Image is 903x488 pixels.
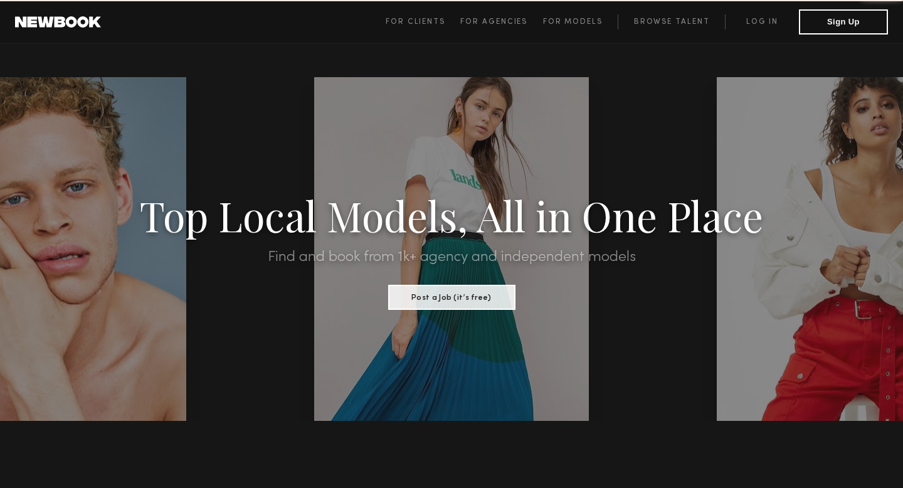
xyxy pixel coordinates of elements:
[386,14,460,29] a: For Clients
[386,18,445,26] span: For Clients
[460,18,527,26] span: For Agencies
[725,14,799,29] a: Log in
[543,14,618,29] a: For Models
[543,18,603,26] span: For Models
[68,196,835,235] h1: Top Local Models, All in One Place
[460,14,542,29] a: For Agencies
[68,250,835,265] h2: Find and book from 1k+ agency and independent models
[388,285,515,310] button: Post a Job (it’s free)
[799,9,888,34] button: Sign Up
[388,289,515,303] a: Post a Job (it’s free)
[618,14,725,29] a: Browse Talent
